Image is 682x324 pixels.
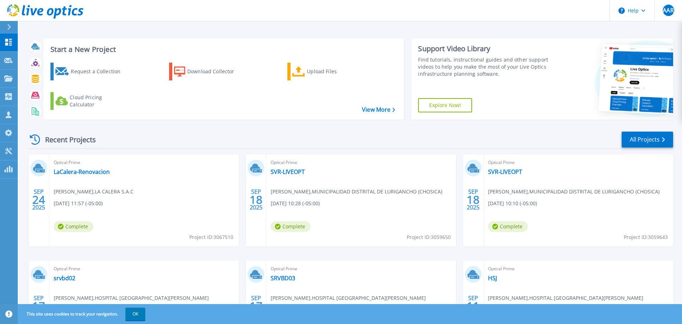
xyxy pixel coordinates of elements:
a: Download Collector [169,63,248,80]
div: SEP 2025 [466,293,480,319]
span: 17 [32,303,45,309]
span: Complete [271,221,310,232]
div: Cloud Pricing Calculator [70,94,126,108]
h3: Start a New Project [50,46,395,53]
a: SVR-LIVEOPT [488,168,522,175]
a: HSJ [488,275,497,282]
div: Upload Files [307,64,364,79]
a: Explore Now! [418,98,472,112]
span: [PERSON_NAME] , HOSPITAL [GEOGRAPHIC_DATA][PERSON_NAME] [54,294,209,302]
a: SRVBD03 [271,275,295,282]
span: Complete [54,221,93,232]
a: LaCalera-Renovacion [54,168,110,175]
span: [DATE] 11:57 (-05:00) [54,200,103,207]
span: 11 [467,303,480,309]
div: SEP 2025 [32,293,45,319]
span: Project ID: 3059643 [624,233,668,241]
span: [PERSON_NAME] , HOSPITAL [GEOGRAPHIC_DATA][PERSON_NAME] [488,294,643,302]
div: SEP 2025 [32,187,45,213]
a: All Projects [622,132,673,148]
span: Optical Prime [488,265,669,273]
a: SVR-LIVEOPT [271,168,305,175]
div: SEP 2025 [249,293,263,319]
span: [DATE] 10:10 (-05:00) [488,200,537,207]
div: Support Video Library [418,44,552,53]
a: Upload Files [287,63,367,80]
span: Optical Prime [271,265,451,273]
span: [DATE] 10:28 (-05:00) [271,200,320,207]
a: srvbd02 [54,275,75,282]
span: This site uses cookies to track your navigation. [20,308,145,320]
span: Optical Prime [488,159,669,166]
div: SEP 2025 [249,187,263,213]
span: Optical Prime [271,159,451,166]
span: 18 [467,197,480,203]
div: Request a Collection [71,64,128,79]
span: [PERSON_NAME] , HOSPITAL [GEOGRAPHIC_DATA][PERSON_NAME] [271,294,426,302]
a: View More [362,106,395,113]
span: Project ID: 3067510 [189,233,233,241]
span: Optical Prime [54,265,234,273]
span: Complete [488,221,528,232]
a: Request a Collection [50,63,130,80]
div: Find tutorials, instructional guides and other support videos to help you make the most of your L... [418,56,552,78]
span: 18 [250,197,262,203]
span: AAR [663,7,673,13]
span: [PERSON_NAME] , MUNICIPALIDAD DISTRITAL DE LURIGANCHO (CHOSICA) [271,188,442,196]
button: OK [125,308,145,320]
div: Recent Projects [27,131,105,148]
span: 17 [250,303,262,309]
span: 24 [32,197,45,203]
span: [PERSON_NAME] , LA CALERA S.A.C [54,188,134,196]
div: Download Collector [187,64,244,79]
span: Optical Prime [54,159,234,166]
div: SEP 2025 [466,187,480,213]
a: Cloud Pricing Calculator [50,92,130,110]
span: Project ID: 3059650 [407,233,451,241]
span: [PERSON_NAME] , MUNICIPALIDAD DISTRITAL DE LURIGANCHO (CHOSICA) [488,188,660,196]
